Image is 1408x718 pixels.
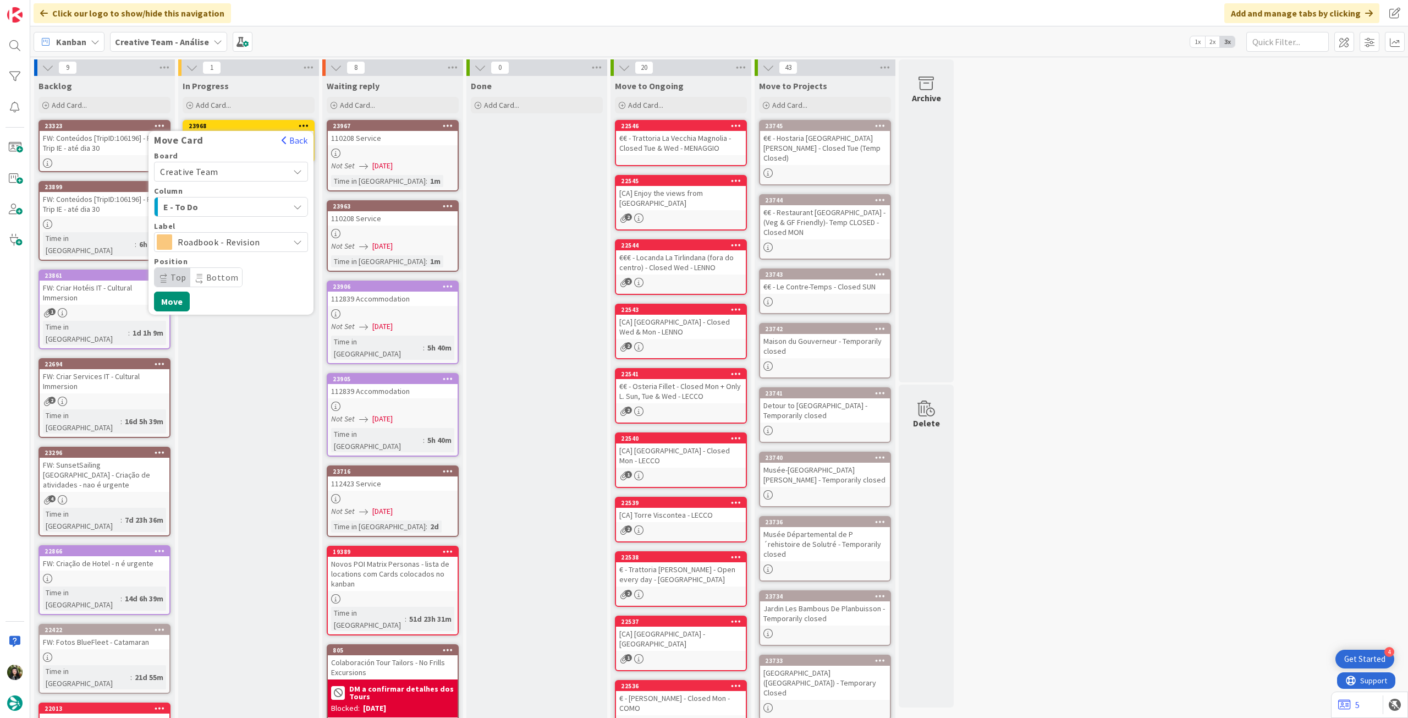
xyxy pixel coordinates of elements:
[333,283,458,291] div: 23906
[621,242,746,249] div: 22544
[122,593,166,605] div: 14d 6h 39m
[765,593,890,600] div: 23734
[34,3,231,23] div: Click our logo to show/hide this navigation
[615,368,747,424] a: 22541€€ - Osteria Fillet - Closed Mon + Only L. Sun, Tue & Wed - LECCO
[615,175,747,231] a: 22545[CA] Enjoy the views from [GEOGRAPHIC_DATA]
[128,327,130,339] span: :
[625,590,632,597] span: 2
[765,122,890,130] div: 23745
[48,397,56,404] span: 2
[183,120,315,162] a: 23968Move CardBackBoardCreative TeamColumnE - To DoLabelRoadbook - RevisionPositionTopBottomMoveF...
[327,465,459,537] a: 23716112423 ServiceNot Set[DATE]Time in [GEOGRAPHIC_DATA]:2d
[40,556,169,571] div: FW: Criação de Hotel - n é urgente
[328,121,458,131] div: 23967
[765,518,890,526] div: 23736
[40,359,169,369] div: 22694
[759,268,891,314] a: 23743€€ - Le Contre-Temps - Closed SUN
[135,238,136,250] span: :
[615,497,747,542] a: 22539[CA] Torre Viscontea - LECCO
[625,525,632,533] span: 2
[328,201,458,211] div: 23963
[426,520,427,533] span: :
[621,499,746,507] div: 22539
[621,306,746,314] div: 22543
[331,607,405,631] div: Time in [GEOGRAPHIC_DATA]
[616,369,746,403] div: 22541€€ - Osteria Fillet - Closed Mon + Only L. Sun, Tue & Wed - LECCO
[621,435,746,442] div: 22540
[349,685,454,700] b: DM a confirmar detalhes dos Tours
[616,627,746,651] div: [CA] [GEOGRAPHIC_DATA] - [GEOGRAPHIC_DATA]
[760,324,890,358] div: 23742Maison du Gouverneur - Temporarily closed
[759,452,891,507] a: 23740Musée-[GEOGRAPHIC_DATA][PERSON_NAME] - Temporarily closed
[328,476,458,491] div: 112423 Service
[38,358,170,438] a: 22694FW: Criar Services IT - Cultural ImmersionTime in [GEOGRAPHIC_DATA]:16d 5h 39m
[759,194,891,260] a: 23744€€ - Restaurant [GEOGRAPHIC_DATA] - (Veg & GF Friendly)- Temp CLOSED - Closed MON
[625,278,632,285] span: 2
[43,587,120,611] div: Time in [GEOGRAPHIC_DATA]
[1220,36,1235,47] span: 3x
[765,454,890,462] div: 23740
[760,131,890,165] div: €€ - Hostaria [GEOGRAPHIC_DATA][PERSON_NAME] - Closed Tue (Temp Closed)
[154,292,190,311] button: Move
[184,121,313,131] div: 23968Move CardBackBoardCreative TeamColumnE - To DoLabelRoadbook - RevisionPositionTopBottomMove
[759,387,891,443] a: 23741Detour to [GEOGRAPHIC_DATA] - Temporarily closed
[616,131,746,155] div: €€ - Trattoria La Vecchia Magnolia - Closed Tue & Wed - MENAGGIO
[760,453,890,487] div: 23740Musée-[GEOGRAPHIC_DATA][PERSON_NAME] - Temporarily closed
[625,471,632,478] span: 1
[1335,650,1394,668] div: Open Get Started checklist, remaining modules: 4
[38,181,170,261] a: 23899FW: Conteúdos [TripID:106196] - FAM Trip IE - até dia 30Time in [GEOGRAPHIC_DATA]:6h 39m
[625,407,632,414] span: 2
[765,390,890,397] div: 23741
[45,449,169,457] div: 23296
[40,131,169,155] div: FW: Conteúdos [TripID:106196] - FAM Trip IE - até dia 30
[136,238,166,250] div: 6h 39m
[331,321,355,331] i: Not Set
[760,398,890,423] div: Detour to [GEOGRAPHIC_DATA] - Temporarily closed
[40,625,169,649] div: 22422FW: Fotos BlueFleet - Catamaran
[333,202,458,210] div: 23963
[45,360,169,368] div: 22694
[621,370,746,378] div: 22541
[328,292,458,306] div: 112839 Accommodation
[38,545,170,615] a: 22866FW: Criação de Hotel - n é urgenteTime in [GEOGRAPHIC_DATA]:14d 6h 39m
[616,508,746,522] div: [CA] Torre Viscontea - LECCO
[163,200,246,214] span: E - To Do
[120,514,122,526] span: :
[40,359,169,393] div: 22694FW: Criar Services IT - Cultural Immersion
[423,342,425,354] span: :
[760,205,890,239] div: €€ - Restaurant [GEOGRAPHIC_DATA] - (Veg & GF Friendly)- Temp CLOSED - Closed MON
[122,415,166,427] div: 16d 5h 39m
[40,192,169,216] div: FW: Conteúdos [TripID:106196] - FAM Trip IE - até dia 30
[760,453,890,463] div: 23740
[45,626,169,634] div: 22422
[333,375,458,383] div: 23905
[616,121,746,155] div: 22546€€ - Trattoria La Vecchia Magnolia - Closed Tue & Wed - MENAGGIO
[154,222,175,230] span: Label
[206,272,239,283] span: Bottom
[372,160,393,172] span: [DATE]
[331,161,355,171] i: Not Set
[760,388,890,398] div: 23741
[760,270,890,279] div: 23743
[154,197,308,217] button: E - To Do
[327,373,459,457] a: 23905112839 AccommodationNot Set[DATE]Time in [GEOGRAPHIC_DATA]:5h 40m
[48,308,56,315] span: 1
[38,120,170,172] a: 23323FW: Conteúdos [TripID:106196] - FAM Trip IE - até dia 30
[1246,32,1329,52] input: Quick Filter...
[760,517,890,527] div: 23736
[189,122,313,130] div: 23968
[621,682,746,690] div: 22536
[616,379,746,403] div: €€ - Osteria Fillet - Closed Mon + Only L. Sun, Tue & Wed - LECCO
[40,271,169,305] div: 23861FW: Criar Hotéis IT - Cultural Immersion
[40,121,169,131] div: 23323
[772,100,807,110] span: Add Card...
[1384,647,1394,657] div: 4
[45,705,169,712] div: 22013
[122,514,166,526] div: 7d 23h 36m
[616,176,746,186] div: 22545
[132,671,166,683] div: 21d 55m
[1224,3,1379,23] div: Add and manage tabs by clicking
[759,323,891,379] a: 23742Maison du Gouverneur - Temporarily closed
[621,177,746,185] div: 22545
[625,654,632,661] span: 1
